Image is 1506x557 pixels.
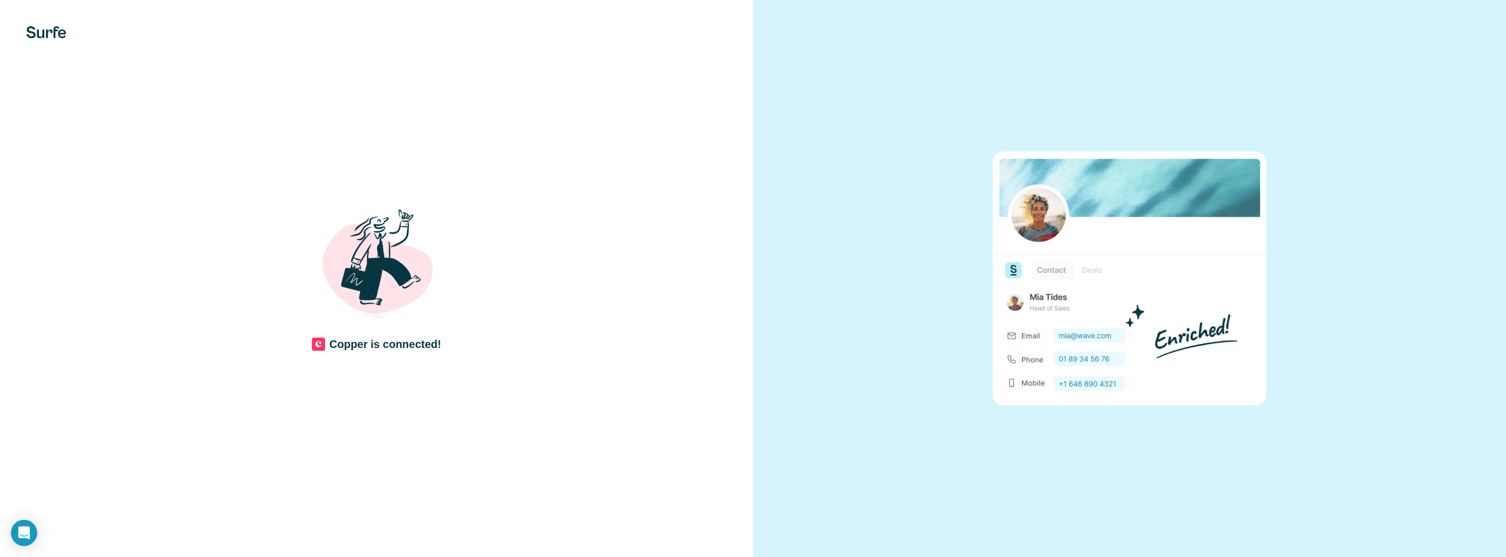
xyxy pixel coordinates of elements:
[312,338,325,351] img: CRM Logo
[993,152,1266,405] img: none image
[311,205,442,336] img: Shaka Illustration
[26,26,66,38] img: Surfe's logo
[329,336,441,352] h4: Copper is connected!
[11,520,37,546] div: Open Intercom Messenger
